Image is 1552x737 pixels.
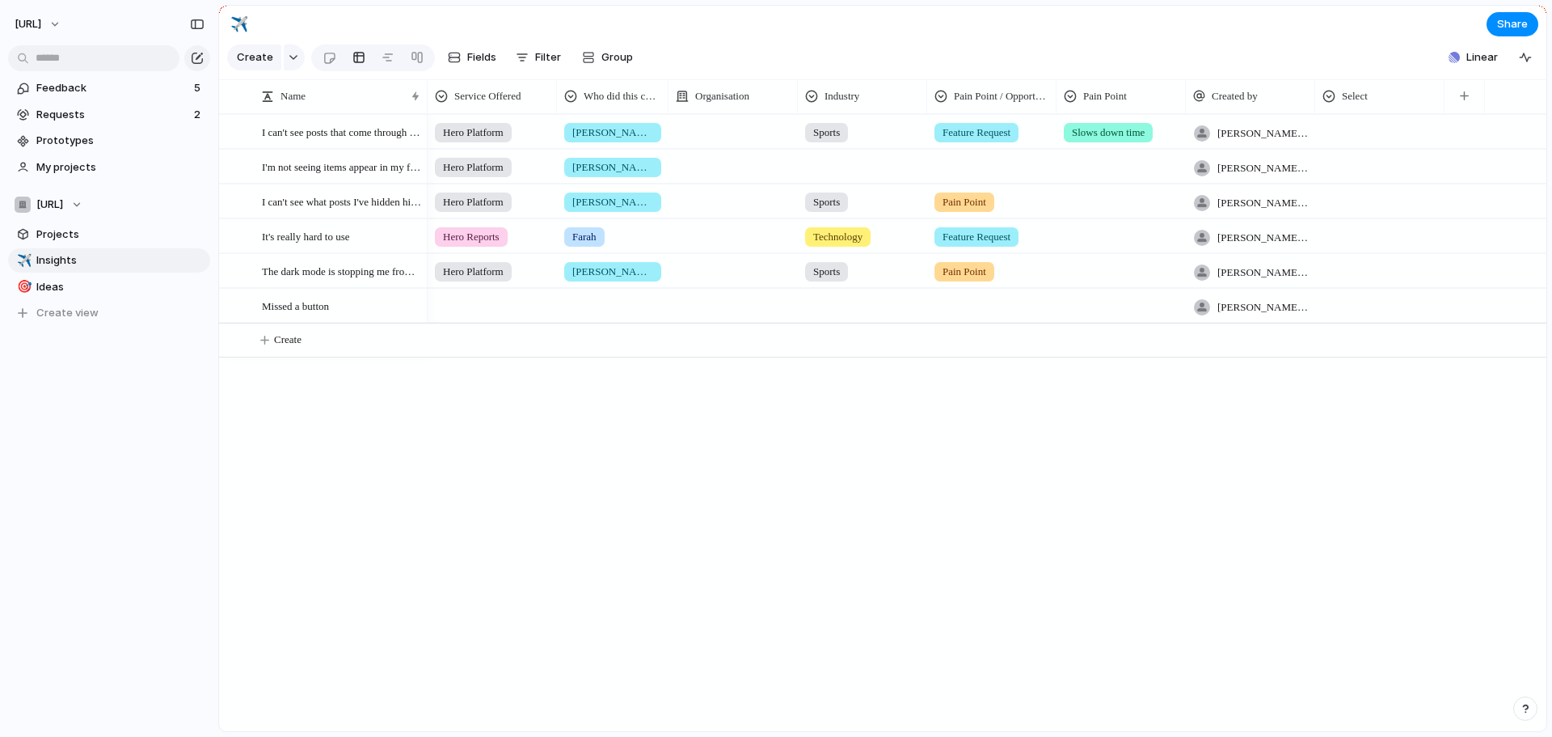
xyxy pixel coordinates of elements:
span: [PERSON_NAME] [572,159,653,176]
span: Service Offered [454,88,521,104]
span: Fields [467,49,496,66]
span: [PERSON_NAME][EMAIL_ADDRESS][PERSON_NAME] [1217,265,1308,281]
span: Filter [535,49,561,66]
span: Requests [36,107,189,123]
span: [PERSON_NAME] [572,264,653,280]
span: Insights [36,252,205,269]
span: [PERSON_NAME][EMAIL_ADDRESS][PERSON_NAME] [1217,125,1308,142]
span: Sports [813,125,840,141]
span: [URL] [36,197,63,213]
button: Filter [509,44,567,70]
span: Organisation [695,88,749,104]
span: Name [280,88,306,104]
span: Pain Point [943,264,986,280]
span: Sports [813,194,840,210]
span: Pain Point [943,194,986,210]
span: Create [237,49,273,66]
span: Hero Platform [443,159,504,176]
a: 🎯Ideas [8,275,210,299]
span: Created by [1212,88,1258,104]
span: The dark mode is stopping me from seeig the tex [262,261,422,280]
a: Prototypes [8,129,210,153]
a: ✈️Insights [8,248,210,273]
span: I can't see what posts I've hidden historically [262,192,422,210]
span: Pain Point / Opportunity [954,88,1048,104]
span: Hero Reports [443,229,500,245]
button: [URL] [8,193,210,217]
a: Projects [8,222,210,247]
span: Hero Platform [443,125,504,141]
span: [PERSON_NAME] [572,125,653,141]
button: Create [227,44,281,70]
span: [PERSON_NAME][EMAIL_ADDRESS][PERSON_NAME] [1217,160,1308,176]
span: I'm not seeing items appear in my feed [262,157,422,176]
div: ✈️ [17,252,28,270]
button: [URL] [7,11,70,37]
span: Create view [36,305,99,321]
span: Technology [813,229,862,245]
span: I can't see posts that come through on the platform [262,122,422,141]
span: Sports [813,264,840,280]
span: Pain Point [1083,88,1127,104]
span: Group [601,49,633,66]
a: Requests2 [8,103,210,127]
span: 5 [194,80,204,96]
a: Feedback5 [8,76,210,100]
span: Ideas [36,279,205,295]
span: Create [274,332,302,348]
span: [PERSON_NAME][EMAIL_ADDRESS][PERSON_NAME] [1217,195,1308,211]
span: Feature Request [943,125,1010,141]
span: Who did this come from? [584,88,660,104]
span: [PERSON_NAME] [572,194,653,210]
div: 🎯 [17,277,28,296]
button: Share [1487,12,1538,36]
span: My projects [36,159,205,176]
button: Group [574,44,641,70]
button: Fields [441,44,503,70]
button: ✈️ [15,252,31,269]
button: ✈️ [226,11,252,37]
button: 🎯 [15,279,31,295]
button: Linear [1442,45,1504,70]
span: Select [1342,88,1368,104]
span: Industry [824,88,859,104]
span: [PERSON_NAME][EMAIL_ADDRESS][PERSON_NAME] [1217,230,1308,246]
span: Missed a button [262,296,329,315]
span: Share [1497,16,1528,32]
span: Slows down time [1072,125,1145,141]
span: Prototypes [36,133,205,149]
span: Feedback [36,80,189,96]
a: My projects [8,155,210,180]
button: Create view [8,301,210,325]
span: Hero Platform [443,264,504,280]
span: Hero Platform [443,194,504,210]
span: [URL] [15,16,41,32]
span: Linear [1466,49,1498,66]
span: It's really hard to use [262,227,349,245]
span: Farah [572,229,597,245]
span: Feature Request [943,229,1010,245]
span: 2 [194,107,204,123]
div: ✈️ [230,13,248,35]
span: Projects [36,227,205,243]
span: [PERSON_NAME][EMAIL_ADDRESS][PERSON_NAME] [1217,299,1308,316]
